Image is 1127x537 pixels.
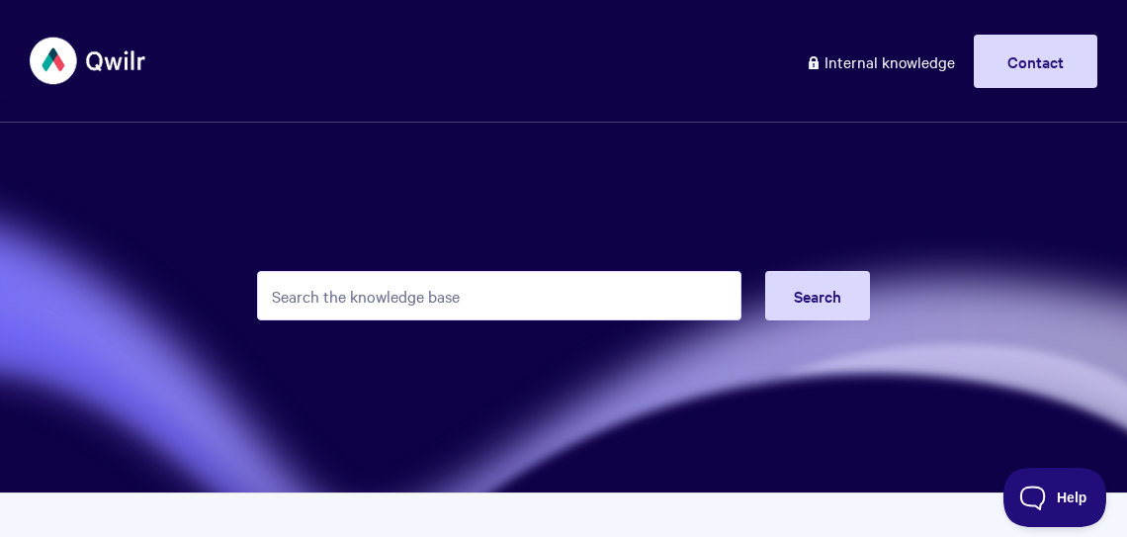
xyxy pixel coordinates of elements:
a: Contact [974,35,1097,88]
img: Qwilr Help Center [30,24,147,98]
button: Search [765,271,870,320]
span: Search [794,285,841,307]
input: Search the knowledge base [257,271,741,320]
iframe: Toggle Customer Support [1003,468,1107,527]
a: Internal knowledge [791,35,970,88]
